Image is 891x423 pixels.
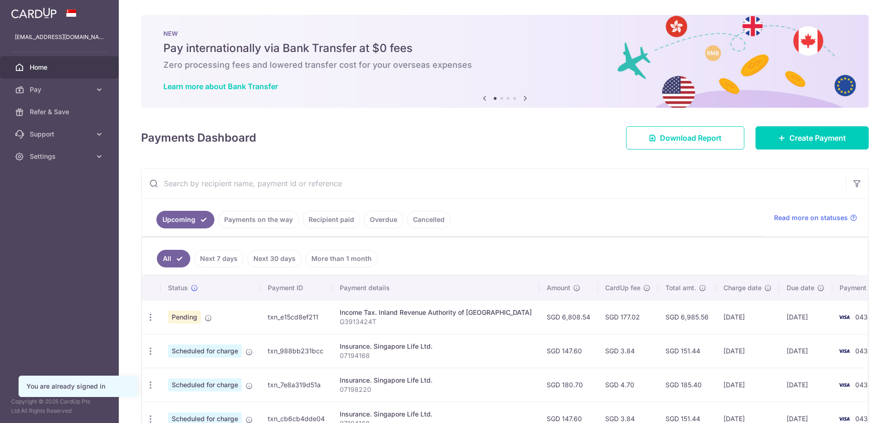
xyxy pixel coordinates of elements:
div: You are already signed in [26,382,129,391]
span: Scheduled for charge [168,345,242,358]
a: More than 1 month [305,250,378,267]
th: Payment ID [260,276,332,300]
span: Read more on statuses [774,213,848,222]
p: 07198220 [340,385,532,394]
span: Total amt. [665,283,696,293]
td: SGD 4.70 [598,368,658,402]
span: Charge date [723,283,762,293]
td: [DATE] [716,300,779,334]
p: NEW [163,30,846,37]
span: 0434 [855,415,872,423]
td: SGD 6,985.56 [658,300,716,334]
h6: Zero processing fees and lowered transfer cost for your overseas expenses [163,59,846,71]
p: 07194168 [340,351,532,360]
a: Create Payment [755,126,869,150]
a: Learn more about Bank Transfer [163,82,278,91]
td: [DATE] [779,334,832,368]
td: [DATE] [779,368,832,402]
div: Insurance. Singapore Life Ltd. [340,410,532,419]
span: Support [30,130,91,139]
span: Home [30,63,91,72]
a: Next 7 days [194,250,244,267]
td: SGD 6,808.54 [539,300,598,334]
span: Create Payment [789,132,846,143]
div: Insurance. Singapore Life Ltd. [340,376,532,385]
img: CardUp [11,7,57,19]
input: Search by recipient name, payment id or reference [142,169,846,198]
td: [DATE] [779,300,832,334]
p: G3913424T [340,317,532,326]
div: Insurance. Singapore Life Ltd. [340,342,532,351]
td: [DATE] [716,334,779,368]
a: Recipient paid [303,211,360,228]
th: Payment details [332,276,539,300]
img: Bank Card [835,379,853,390]
a: Download Report [626,126,744,150]
span: Refer & Save [30,107,91,117]
h4: Payments Dashboard [141,130,256,146]
td: SGD 185.40 [658,368,716,402]
a: Upcoming [156,211,214,228]
span: 0434 [855,381,872,389]
td: SGD 177.02 [598,300,658,334]
span: CardUp fee [605,283,640,293]
td: txn_e15cd8ef211 [260,300,332,334]
span: Scheduled for charge [168,378,242,391]
img: Bank Card [835,345,853,357]
td: txn_7e8a319d51a [260,368,332,402]
a: Payments on the way [218,211,299,228]
span: Amount [547,283,570,293]
td: SGD 180.70 [539,368,598,402]
img: Bank transfer banner [141,15,869,108]
a: All [157,250,190,267]
span: Status [168,283,188,293]
span: 0434 [855,347,872,355]
td: txn_988bb231bcc [260,334,332,368]
span: Pending [168,311,201,324]
a: Cancelled [407,211,451,228]
span: Pay [30,85,91,94]
span: 0434 [855,313,872,321]
span: Download Report [660,132,722,143]
a: Next 30 days [247,250,302,267]
td: SGD 3.84 [598,334,658,368]
h5: Pay internationally via Bank Transfer at $0 fees [163,41,846,56]
div: Income Tax. Inland Revenue Authority of [GEOGRAPHIC_DATA] [340,308,532,317]
a: Overdue [364,211,403,228]
td: SGD 151.44 [658,334,716,368]
td: [DATE] [716,368,779,402]
img: Bank Card [835,312,853,323]
iframe: Opens a widget where you can find more information [832,395,882,418]
span: Due date [787,283,814,293]
td: SGD 147.60 [539,334,598,368]
p: [EMAIL_ADDRESS][DOMAIN_NAME] [15,33,104,42]
span: Settings [30,152,91,161]
a: Read more on statuses [774,213,857,222]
